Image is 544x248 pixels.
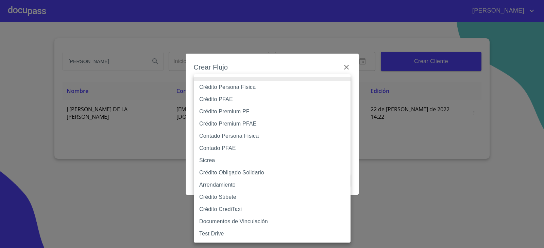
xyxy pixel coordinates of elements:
li: Sicrea [194,154,351,167]
li: Contado Persona Física [194,130,351,142]
li: None [194,77,351,81]
li: Crédito Premium PFAE [194,118,351,130]
li: Arrendamiento [194,179,351,191]
li: Test Drive [194,228,351,240]
li: Contado PFAE [194,142,351,154]
li: Crédito CrediTaxi [194,203,351,215]
li: Crédito Súbete [194,191,351,203]
li: Crédito Obligado Solidario [194,167,351,179]
li: Crédito Persona Física [194,81,351,93]
li: Crédito PFAE [194,93,351,106]
li: Documentos de Vinculación [194,215,351,228]
li: Crédito Premium PF [194,106,351,118]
